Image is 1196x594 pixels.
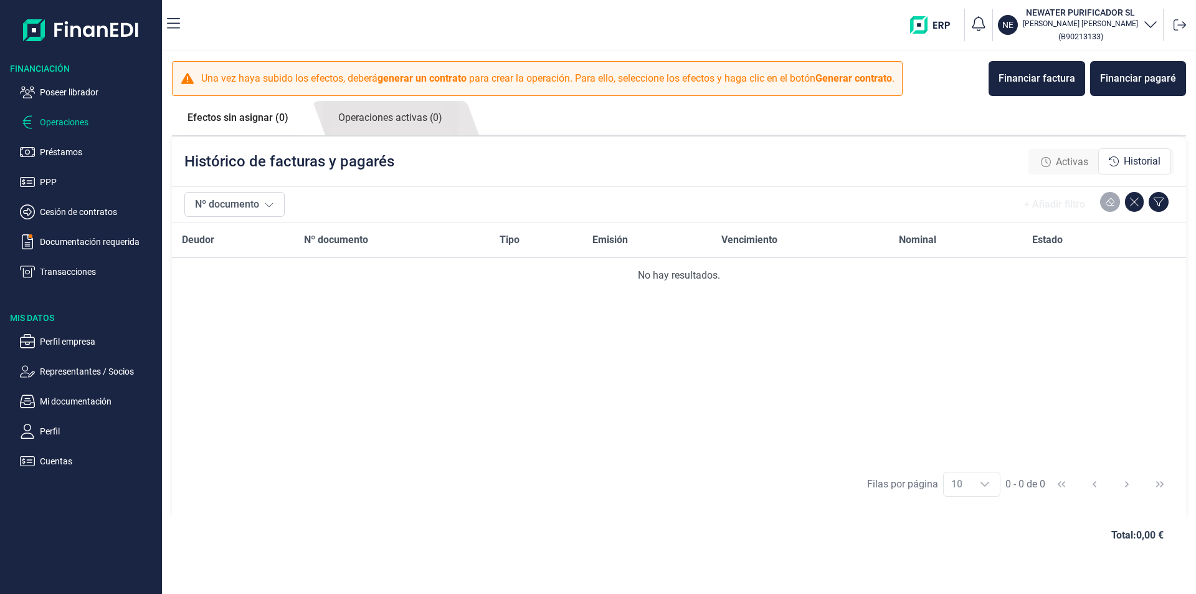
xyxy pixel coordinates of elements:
span: Nº documento [304,232,368,247]
p: Cesión de contratos [40,204,157,219]
span: Total: 0,00 € [1111,528,1164,543]
button: Perfil empresa [20,334,157,349]
button: Cuentas [20,454,157,469]
p: Documentación requerida [40,234,157,249]
button: Poseer librador [20,85,157,100]
div: Historial [1098,148,1171,175]
span: 0 - 0 de 0 [1005,479,1045,489]
h3: NEWATER PURIFICADOR SL [1023,6,1138,19]
div: No hay resultados. [182,268,1176,283]
b: generar un contrato [377,72,467,84]
p: Representantes / Socios [40,364,157,379]
p: Poseer librador [40,85,157,100]
button: PPP [20,175,157,189]
p: Cuentas [40,454,157,469]
p: Préstamos [40,145,157,160]
span: Estado [1032,232,1063,247]
button: First Page [1046,469,1076,499]
button: NENEWATER PURIFICADOR SL[PERSON_NAME] [PERSON_NAME](B90213133) [998,6,1158,44]
p: Mi documentación [40,394,157,409]
img: erp [910,16,959,34]
span: Historial [1124,154,1160,169]
span: Vencimiento [721,232,777,247]
p: [PERSON_NAME] [PERSON_NAME] [1023,19,1138,29]
p: Perfil empresa [40,334,157,349]
button: Nº documento [184,192,285,217]
button: Perfil [20,424,157,439]
button: Operaciones [20,115,157,130]
button: Mi documentación [20,394,157,409]
img: Logo de aplicación [23,10,140,50]
button: Next Page [1112,469,1142,499]
a: Efectos sin asignar (0) [172,101,304,135]
div: Financiar factura [999,71,1075,86]
span: Deudor [182,232,214,247]
span: Nominal [899,232,936,247]
button: Representantes / Socios [20,364,157,379]
p: Una vez haya subido los efectos, deberá para crear la operación. Para ello, seleccione los efecto... [201,71,895,86]
span: Emisión [592,232,628,247]
p: Perfil [40,424,157,439]
button: Previous Page [1080,469,1109,499]
button: Last Page [1145,469,1175,499]
button: Transacciones [20,264,157,279]
p: NE [1002,19,1013,31]
div: Filas por página [867,477,938,492]
p: PPP [40,175,157,189]
button: Cesión de contratos [20,204,157,219]
span: Activas [1056,155,1088,170]
p: Histórico de facturas y pagarés [184,151,394,171]
div: Financiar pagaré [1100,71,1176,86]
div: Activas [1031,150,1098,175]
button: Préstamos [20,145,157,160]
div: Choose [970,472,1000,496]
a: Operaciones activas (0) [323,101,458,135]
button: Financiar pagaré [1090,61,1186,96]
span: Tipo [500,232,520,247]
button: Documentación requerida [20,234,157,249]
small: Copiar cif [1058,32,1103,41]
b: Generar contrato [815,72,892,84]
p: Transacciones [40,264,157,279]
button: Financiar factura [989,61,1085,96]
p: Operaciones [40,115,157,130]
